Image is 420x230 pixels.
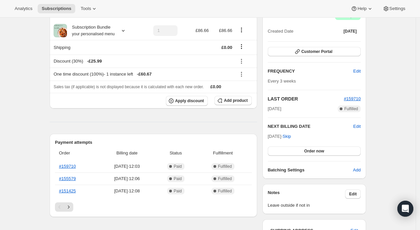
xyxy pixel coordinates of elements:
[268,202,361,209] span: Leave outside if not in
[357,6,366,11] span: Help
[268,189,345,199] h3: Notes
[55,146,99,160] th: Order
[349,165,365,175] button: Add
[196,28,209,33] span: £86.66
[101,175,153,182] span: [DATE] · 12:06
[268,96,344,102] h2: LAST ORDER
[174,164,182,169] span: Paid
[344,106,358,112] span: Fulfilled
[268,28,293,35] span: Created Date
[353,68,361,75] span: Edit
[101,163,153,170] span: [DATE] · 12:03
[175,98,204,104] span: Apply discount
[72,32,115,36] small: your personalised menu
[54,58,232,65] div: Discount (30%)
[379,4,409,13] button: Settings
[347,4,377,13] button: Help
[54,24,67,37] img: product img
[101,188,153,194] span: [DATE] · 12:08
[77,4,102,13] button: Tools
[345,189,361,199] button: Edit
[59,176,76,181] a: #155579
[59,188,76,193] a: #151425
[214,96,251,105] button: Add product
[301,49,332,54] span: Customer Portal
[87,58,102,65] span: - £25.99
[344,96,361,102] button: #159710
[174,176,182,181] span: Paid
[353,167,361,173] span: Add
[353,123,361,130] button: Edit
[304,148,324,154] span: Order now
[137,71,152,78] span: - £60.67
[397,201,413,217] div: Open Intercom Messenger
[224,98,247,103] span: Add product
[268,167,353,173] h6: Batching Settings
[42,6,71,11] span: Subscriptions
[55,202,252,212] nav: Pagination
[210,84,221,89] span: £0.00
[64,202,73,212] button: Next
[174,188,182,194] span: Paid
[389,6,405,11] span: Settings
[349,66,365,77] button: Edit
[268,123,353,130] h2: NEXT BILLING DATE
[339,27,361,36] button: [DATE]
[15,6,32,11] span: Analytics
[50,40,141,55] th: Shipping
[268,146,361,156] button: Order now
[343,29,357,34] span: [DATE]
[218,176,232,181] span: Fulfilled
[54,71,232,78] div: One time discount (100%) - 1 instance left
[219,28,232,33] span: £86.66
[268,47,361,56] button: Customer Portal
[268,68,353,75] h2: FREQUENCY
[268,79,296,84] span: Every 3 weeks
[67,24,115,37] div: Subscription Bundle
[198,150,248,156] span: Fulfillment
[349,191,357,197] span: Edit
[268,134,291,139] span: [DATE] ·
[344,96,361,101] a: #159710
[221,45,232,50] span: £0.00
[55,139,252,146] h2: Payment attempts
[236,43,247,50] button: Shipping actions
[278,131,295,142] button: Skip
[157,150,194,156] span: Status
[236,26,247,34] button: Product actions
[282,133,291,140] span: Skip
[81,6,91,11] span: Tools
[166,96,208,106] button: Apply discount
[218,164,232,169] span: Fulfilled
[54,85,204,89] span: Sales tax (if applicable) is not displayed because it is calculated with each new order.
[59,164,76,169] a: #159710
[11,4,36,13] button: Analytics
[218,188,232,194] span: Fulfilled
[268,106,281,112] span: [DATE]
[101,150,153,156] span: Billing date
[38,4,75,13] button: Subscriptions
